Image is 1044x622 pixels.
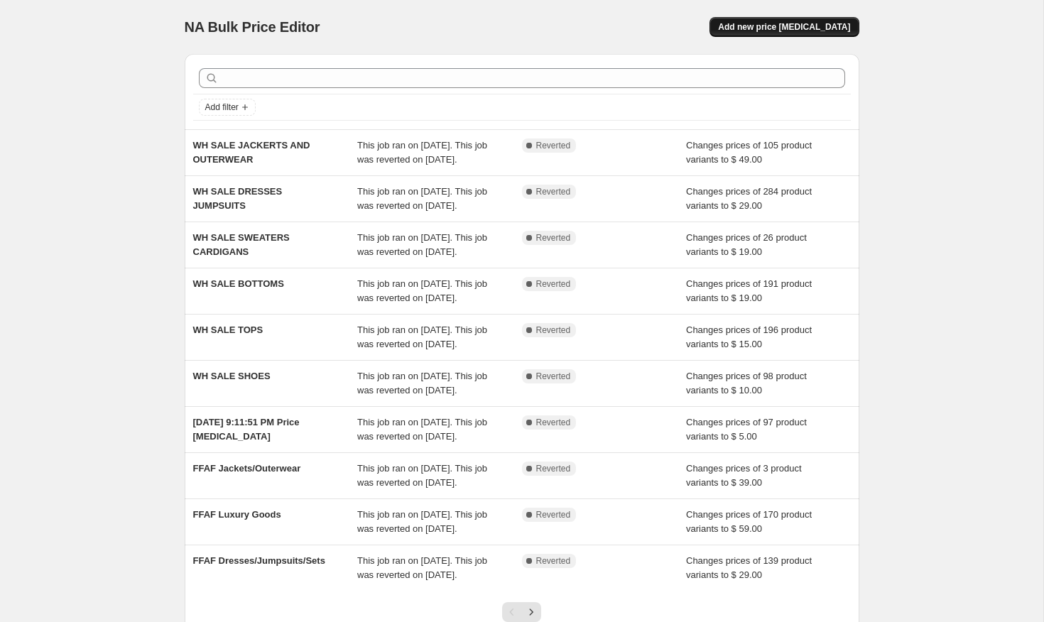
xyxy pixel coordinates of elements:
span: This job ran on [DATE]. This job was reverted on [DATE]. [357,463,487,488]
span: Changes prices of 105 product variants to $ 49.00 [686,140,812,165]
span: This job ran on [DATE]. This job was reverted on [DATE]. [357,232,487,257]
span: Changes prices of 196 product variants to $ 15.00 [686,324,812,349]
nav: Pagination [502,602,541,622]
span: Changes prices of 284 product variants to $ 29.00 [686,186,812,211]
span: Add filter [205,102,239,113]
span: Reverted [536,463,571,474]
span: Reverted [536,417,571,428]
button: Add new price [MEDICAL_DATA] [709,17,859,37]
span: FFAF Luxury Goods [193,509,281,520]
span: This job ran on [DATE]. This job was reverted on [DATE]. [357,186,487,211]
span: Add new price [MEDICAL_DATA] [718,21,850,33]
span: FFAF Jackets/Outerwear [193,463,301,474]
span: WH SALE TOPS [193,324,263,335]
span: This job ran on [DATE]. This job was reverted on [DATE]. [357,555,487,580]
span: Changes prices of 3 product variants to $ 39.00 [686,463,802,488]
span: WH SALE SHOES [193,371,271,381]
span: Changes prices of 170 product variants to $ 59.00 [686,509,812,534]
span: Reverted [536,186,571,197]
span: Reverted [536,509,571,520]
span: Reverted [536,278,571,290]
span: This job ran on [DATE]. This job was reverted on [DATE]. [357,278,487,303]
span: Reverted [536,324,571,336]
span: Changes prices of 26 product variants to $ 19.00 [686,232,807,257]
span: Reverted [536,555,571,567]
button: Next [521,602,541,622]
span: This job ran on [DATE]. This job was reverted on [DATE]. [357,371,487,395]
span: WH SALE BOTTOMS [193,278,284,289]
span: Changes prices of 191 product variants to $ 19.00 [686,278,812,303]
span: Changes prices of 139 product variants to $ 29.00 [686,555,812,580]
span: Reverted [536,371,571,382]
span: [DATE] 9:11:51 PM Price [MEDICAL_DATA] [193,417,300,442]
span: This job ran on [DATE]. This job was reverted on [DATE]. [357,509,487,534]
span: NA Bulk Price Editor [185,19,320,35]
span: Reverted [536,140,571,151]
span: Changes prices of 97 product variants to $ 5.00 [686,417,807,442]
button: Add filter [199,99,256,116]
span: Reverted [536,232,571,244]
span: This job ran on [DATE]. This job was reverted on [DATE]. [357,417,487,442]
span: This job ran on [DATE]. This job was reverted on [DATE]. [357,324,487,349]
span: WH SALE DRESSES JUMPSUITS [193,186,283,211]
span: This job ran on [DATE]. This job was reverted on [DATE]. [357,140,487,165]
span: WH SALE SWEATERS CARDIGANS [193,232,290,257]
span: WH SALE JACKERTS AND OUTERWEAR [193,140,310,165]
span: FFAF Dresses/Jumpsuits/Sets [193,555,325,566]
span: Changes prices of 98 product variants to $ 10.00 [686,371,807,395]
